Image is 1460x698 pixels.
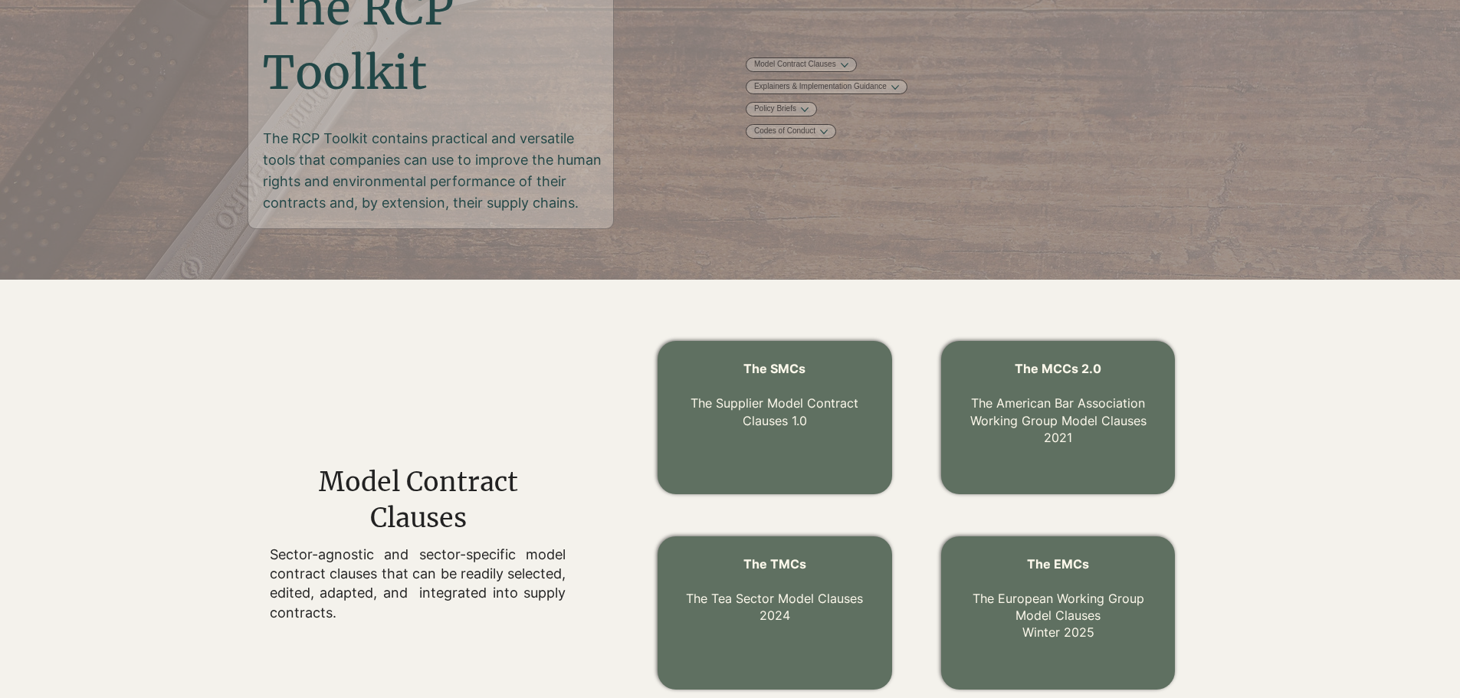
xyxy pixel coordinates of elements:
[754,59,836,70] a: Model Contract Clauses
[841,61,848,69] button: More Model Contract Clauses pages
[686,556,863,623] a: The TMCs The Tea Sector Model Clauses2024
[973,556,1144,641] a: The EMCs The European Working Group Model ClausesWinter 2025
[1027,556,1089,572] span: The EMCs
[970,361,1147,445] a: The MCCs 2.0 The American Bar Association Working Group Model Clauses2021
[820,128,828,136] button: More Codes of Conduct pages
[1015,361,1101,376] span: The MCCs 2.0
[801,106,809,113] button: More Policy Briefs pages
[746,57,959,139] nav: Site
[743,556,806,572] span: The TMCs
[743,361,805,376] a: The SMCs
[269,464,566,622] div: main content
[754,81,887,93] a: Explainers & Implementation Guidance
[263,128,602,214] p: The RCP Toolkit contains practical and versatile tools that companies can use to improve the huma...
[754,103,796,115] a: Policy Briefs
[270,545,566,622] p: Sector-agnostic and sector-specific model contract clauses that can be readily selected, edited, ...
[691,395,858,428] a: The Supplier Model Contract Clauses 1.0
[891,84,899,91] button: More Explainers & Implementation Guidance pages
[319,466,518,535] span: Model Contract Clauses
[754,126,815,137] a: Codes of Conduct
